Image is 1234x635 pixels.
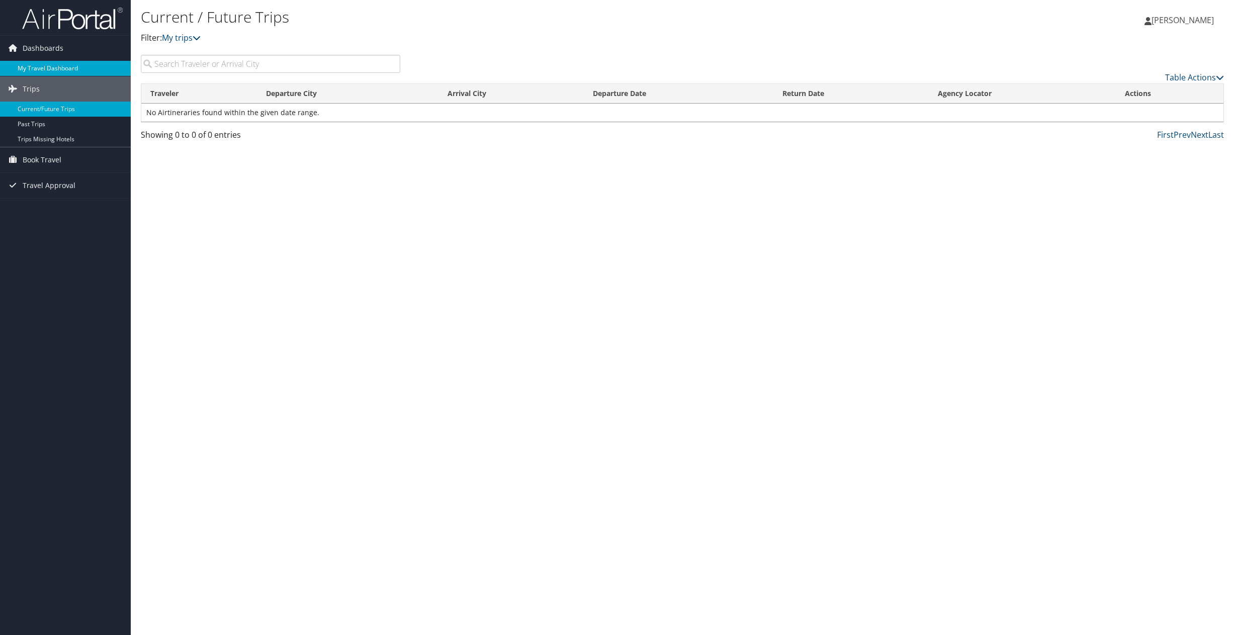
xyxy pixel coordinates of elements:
[141,129,400,146] div: Showing 0 to 0 of 0 entries
[929,84,1116,104] th: Agency Locator: activate to sort column ascending
[162,32,201,43] a: My trips
[141,104,1223,122] td: No Airtineraries found within the given date range.
[1144,5,1224,35] a: [PERSON_NAME]
[23,36,63,61] span: Dashboards
[1116,84,1223,104] th: Actions
[141,55,400,73] input: Search Traveler or Arrival City
[1208,129,1224,140] a: Last
[773,84,928,104] th: Return Date: activate to sort column ascending
[23,173,75,198] span: Travel Approval
[1157,129,1174,140] a: First
[23,147,61,172] span: Book Travel
[22,7,123,30] img: airportal-logo.png
[141,84,257,104] th: Traveler: activate to sort column ascending
[1174,129,1191,140] a: Prev
[584,84,773,104] th: Departure Date: activate to sort column descending
[257,84,438,104] th: Departure City: activate to sort column ascending
[1191,129,1208,140] a: Next
[141,32,863,45] p: Filter:
[141,7,863,28] h1: Current / Future Trips
[438,84,584,104] th: Arrival City: activate to sort column ascending
[1152,15,1214,26] span: [PERSON_NAME]
[23,76,40,102] span: Trips
[1165,72,1224,83] a: Table Actions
